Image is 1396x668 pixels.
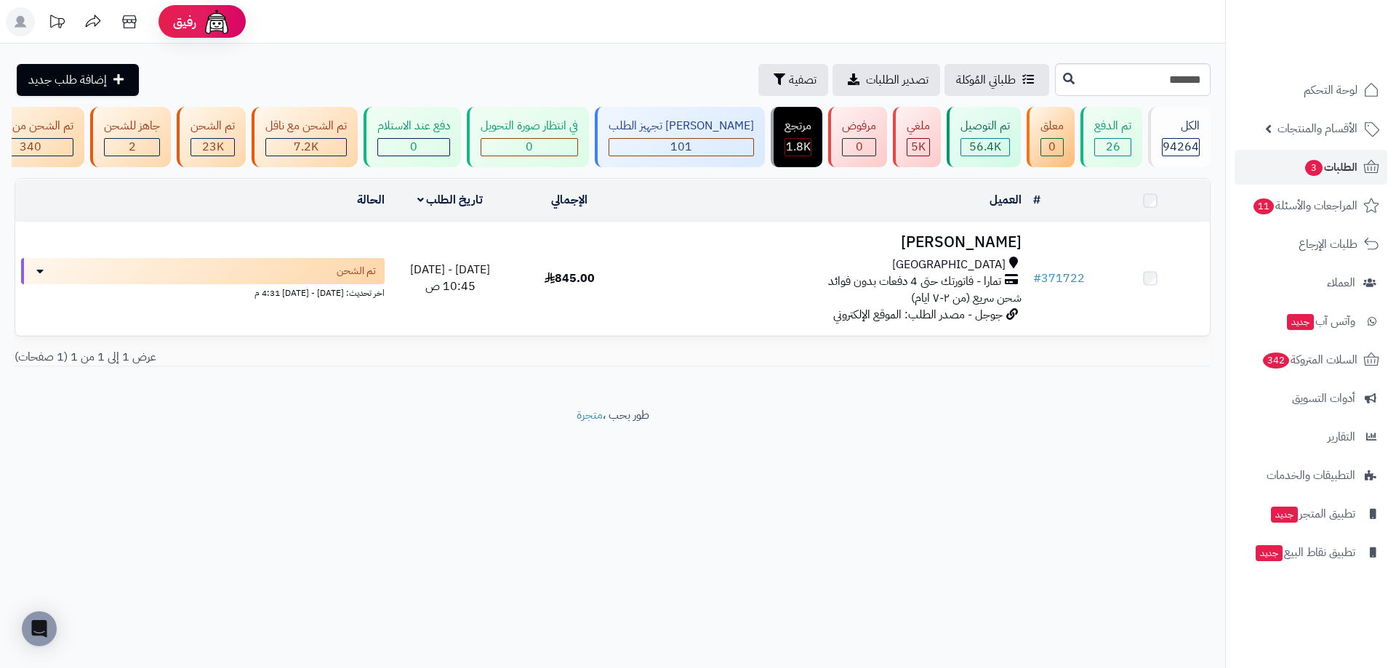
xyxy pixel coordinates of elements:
a: دفع عند الاستلام 0 [361,107,464,167]
span: جديد [1271,507,1298,523]
a: تم الشحن مع ناقل 7.2K [249,107,361,167]
a: في انتظار صورة التحويل 0 [464,107,592,167]
a: ملغي 5K [890,107,944,167]
div: 26 [1095,139,1131,156]
span: تطبيق نقاط البيع [1254,542,1355,563]
div: 2 [105,139,159,156]
span: جوجل - مصدر الطلب: الموقع الإلكتروني [833,306,1003,323]
span: # [1033,270,1041,287]
span: تصدير الطلبات [866,71,928,89]
span: 101 [670,138,692,156]
div: 56446 [961,139,1009,156]
a: إضافة طلب جديد [17,64,139,96]
div: دفع عند الاستلام [377,118,450,134]
div: 0 [1041,139,1063,156]
span: تم الشحن [337,264,376,278]
span: 2 [129,138,136,156]
span: طلبات الإرجاع [1299,234,1357,254]
span: 5K [911,138,926,156]
a: التطبيقات والخدمات [1235,458,1387,493]
span: 342 [1263,353,1289,369]
a: تم الشحن 23K [174,107,249,167]
span: جديد [1256,545,1283,561]
span: 56.4K [969,138,1001,156]
span: الأقسام والمنتجات [1277,118,1357,139]
span: 11 [1253,198,1274,214]
div: جاهز للشحن [104,118,160,134]
div: الكل [1162,118,1200,134]
span: أدوات التسويق [1292,388,1355,409]
span: 1.8K [786,138,811,156]
a: الإجمالي [551,191,587,209]
span: تصفية [789,71,817,89]
span: طلباتي المُوكلة [956,71,1016,89]
span: 845.00 [545,270,595,287]
a: الحالة [357,191,385,209]
span: رفيق [173,13,196,31]
a: طلباتي المُوكلة [944,64,1049,96]
a: تم التوصيل 56.4K [944,107,1024,167]
div: مرفوض [842,118,876,134]
div: تم الشحن مع ناقل [265,118,347,134]
span: لوحة التحكم [1304,80,1357,100]
a: الكل94264 [1145,107,1214,167]
a: التقارير [1235,419,1387,454]
a: تم الدفع 26 [1078,107,1145,167]
div: Open Intercom Messenger [22,611,57,646]
span: التقارير [1328,427,1355,447]
span: العملاء [1327,273,1355,293]
a: الطلبات3 [1235,150,1387,185]
a: طلبات الإرجاع [1235,227,1387,262]
div: 7223 [266,139,346,156]
a: #371722 [1033,270,1085,287]
span: جديد [1287,314,1314,330]
a: تصدير الطلبات [833,64,940,96]
span: 26 [1106,138,1120,156]
span: إضافة طلب جديد [28,71,107,89]
div: 4954 [907,139,929,156]
span: 94264 [1163,138,1199,156]
a: مرتجع 1.8K [768,107,825,167]
div: 23022 [191,139,234,156]
a: أدوات التسويق [1235,381,1387,416]
a: وآتس آبجديد [1235,304,1387,339]
span: تطبيق المتجر [1269,504,1355,524]
a: متجرة [577,406,603,424]
div: تم الدفع [1094,118,1131,134]
span: التطبيقات والخدمات [1267,465,1355,486]
a: لوحة التحكم [1235,73,1387,108]
a: العملاء [1235,265,1387,300]
div: مرتجع [785,118,811,134]
span: 7.2K [294,138,318,156]
div: تم الشحن [190,118,235,134]
span: 23K [202,138,224,156]
div: عرض 1 إلى 1 من 1 (1 صفحات) [4,349,613,366]
span: الطلبات [1304,157,1357,177]
a: العميل [990,191,1022,209]
a: جاهز للشحن 2 [87,107,174,167]
a: المراجعات والأسئلة11 [1235,188,1387,223]
a: السلات المتروكة342 [1235,342,1387,377]
span: 0 [410,138,417,156]
div: 0 [843,139,875,156]
span: 3 [1305,160,1323,176]
button: تصفية [758,64,828,96]
div: اخر تحديث: [DATE] - [DATE] 4:31 م [21,284,385,299]
h3: [PERSON_NAME] [635,234,1022,251]
span: 0 [1048,138,1056,156]
span: وآتس آب [1285,311,1355,331]
div: معلق [1040,118,1064,134]
div: 0 [378,139,449,156]
a: تحديثات المنصة [39,7,75,40]
span: 0 [856,138,863,156]
a: معلق 0 [1024,107,1078,167]
span: [DATE] - [DATE] 10:45 ص [410,261,490,295]
div: [PERSON_NAME] تجهيز الطلب [609,118,754,134]
span: السلات المتروكة [1261,350,1357,370]
img: logo-2.png [1297,39,1382,69]
a: تطبيق نقاط البيعجديد [1235,535,1387,570]
div: 101 [609,139,753,156]
a: [PERSON_NAME] تجهيز الطلب 101 [592,107,768,167]
span: شحن سريع (من ٢-٧ ايام) [911,289,1022,307]
div: 0 [481,139,577,156]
